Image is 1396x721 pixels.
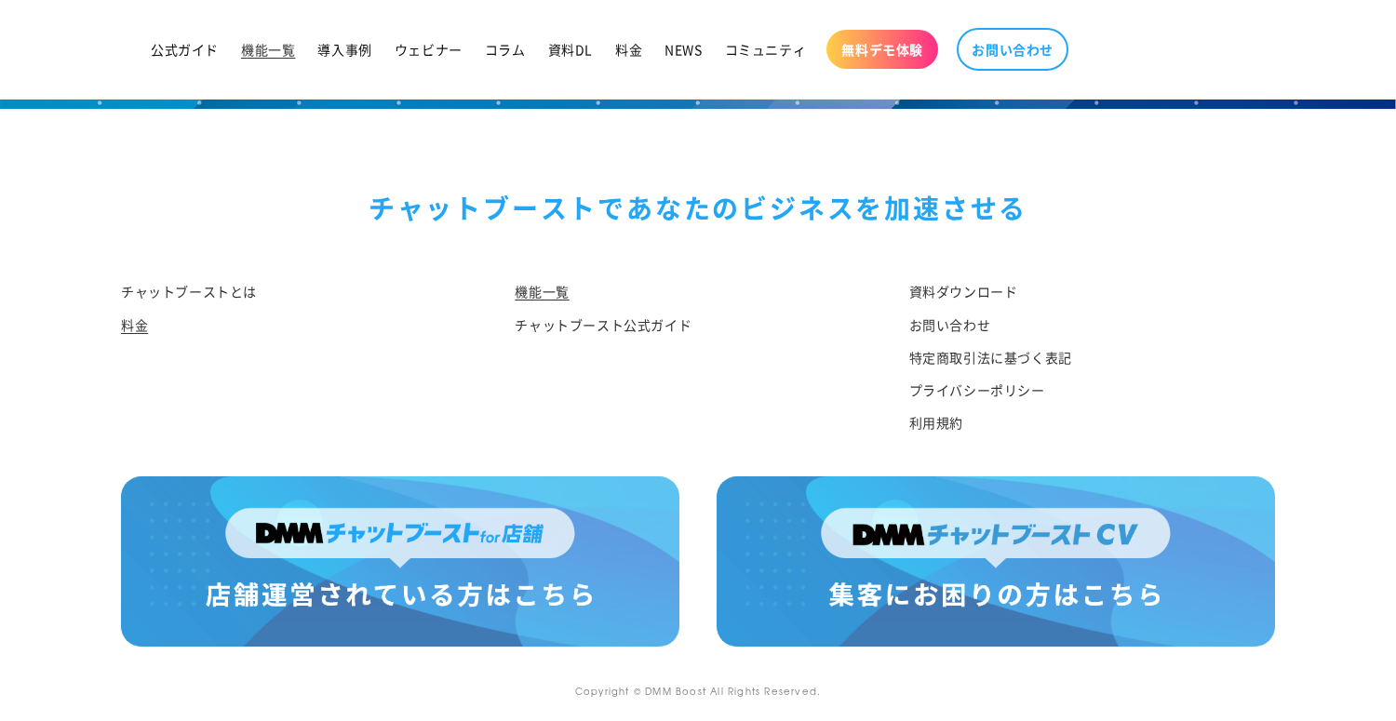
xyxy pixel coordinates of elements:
[909,309,991,341] a: お問い合わせ
[537,30,604,69] a: 資料DL
[485,41,526,58] span: コラム
[972,41,1054,58] span: お問い合わせ
[474,30,537,69] a: コラム
[140,30,230,69] a: 公式ガイド
[717,476,1275,646] img: 集客にお困りの方はこちら
[664,41,702,58] span: NEWS
[725,41,807,58] span: コミュニティ
[383,30,474,69] a: ウェビナー
[515,309,691,341] a: チャットブースト公式ガイド
[317,41,371,58] span: 導入事例
[121,184,1275,231] div: チャットブーストで あなたのビジネスを加速させる
[121,280,257,308] a: チャットブーストとは
[121,309,148,341] a: 料金
[909,341,1072,374] a: 特定商取引法に基づく表記
[604,30,653,69] a: 料金
[306,30,383,69] a: 導入事例
[515,280,569,308] a: 機能一覧
[826,30,938,69] a: 無料デモ体験
[653,30,713,69] a: NEWS
[241,41,295,58] span: 機能一覧
[121,476,679,646] img: 店舗運営されている方はこちら
[615,41,642,58] span: 料金
[548,41,593,58] span: 資料DL
[230,30,306,69] a: 機能一覧
[575,684,821,698] small: Copyright © DMM Boost All Rights Reserved.
[395,41,463,58] span: ウェビナー
[909,374,1045,407] a: プライバシーポリシー
[909,280,1018,308] a: 資料ダウンロード
[151,41,219,58] span: 公式ガイド
[957,28,1068,71] a: お問い合わせ
[714,30,818,69] a: コミュニティ
[841,41,923,58] span: 無料デモ体験
[909,407,963,439] a: 利用規約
